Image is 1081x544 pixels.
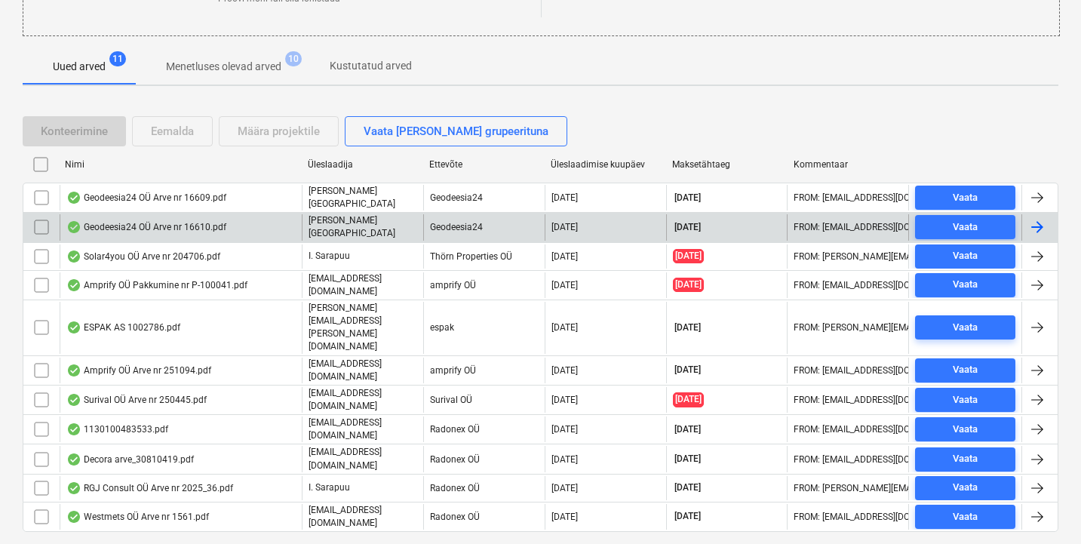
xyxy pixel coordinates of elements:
[66,221,81,233] div: Andmed failist loetud
[915,186,1015,210] button: Vaata
[66,321,81,333] div: Andmed failist loetud
[953,219,978,236] div: Vaata
[915,244,1015,269] button: Vaata
[309,387,417,413] p: [EMAIL_ADDRESS][DOMAIN_NAME]
[66,511,209,523] div: Westmets OÜ Arve nr 1561.pdf
[423,302,545,354] div: espak
[429,159,539,170] div: Ettevõte
[673,249,704,263] span: [DATE]
[672,159,782,170] div: Maksetähtaeg
[423,387,545,413] div: Surival OÜ
[551,395,578,405] div: [DATE]
[66,453,81,466] div: Andmed failist loetud
[551,512,578,522] div: [DATE]
[423,244,545,269] div: Thörn Properties OÜ
[551,251,578,262] div: [DATE]
[915,273,1015,297] button: Vaata
[423,416,545,442] div: Radonex OÜ
[953,361,978,379] div: Vaata
[66,221,226,233] div: Geodeesia24 OÜ Arve nr 16610.pdf
[551,454,578,465] div: [DATE]
[309,446,417,472] p: [EMAIL_ADDRESS][DOMAIN_NAME]
[915,505,1015,529] button: Vaata
[551,322,578,333] div: [DATE]
[953,509,978,526] div: Vaata
[673,453,702,466] span: [DATE]
[66,394,207,406] div: Surival OÜ Arve nr 250445.pdf
[551,159,660,170] div: Üleslaadimise kuupäev
[551,424,578,435] div: [DATE]
[953,189,978,207] div: Vaata
[364,121,548,141] div: Vaata [PERSON_NAME] grupeerituna
[66,250,220,263] div: Solar4you OÜ Arve nr 204706.pdf
[309,272,417,298] p: [EMAIL_ADDRESS][DOMAIN_NAME]
[66,482,233,494] div: RGJ Consult OÜ Arve nr 2025_36.pdf
[673,364,702,376] span: [DATE]
[673,221,702,234] span: [DATE]
[66,250,81,263] div: Andmed failist loetud
[309,214,417,240] p: [PERSON_NAME][GEOGRAPHIC_DATA]
[551,483,578,493] div: [DATE]
[309,250,350,263] p: I. Sarapuu
[915,447,1015,472] button: Vaata
[551,280,578,290] div: [DATE]
[423,272,545,298] div: amprify OÜ
[953,421,978,438] div: Vaata
[423,504,545,530] div: Radonex OÜ
[330,58,412,74] p: Kustutatud arved
[673,321,702,334] span: [DATE]
[915,358,1015,383] button: Vaata
[915,417,1015,441] button: Vaata
[308,159,417,170] div: Üleslaadija
[953,247,978,265] div: Vaata
[551,222,578,232] div: [DATE]
[309,185,417,211] p: [PERSON_NAME][GEOGRAPHIC_DATA]
[673,423,702,436] span: [DATE]
[915,215,1015,239] button: Vaata
[551,365,578,376] div: [DATE]
[66,364,211,376] div: Amprify OÜ Arve nr 251094.pdf
[309,302,417,354] p: [PERSON_NAME][EMAIL_ADDRESS][PERSON_NAME][DOMAIN_NAME]
[953,450,978,468] div: Vaata
[309,504,417,530] p: [EMAIL_ADDRESS][DOMAIN_NAME]
[551,192,578,203] div: [DATE]
[915,476,1015,500] button: Vaata
[345,116,567,146] button: Vaata [PERSON_NAME] grupeerituna
[673,192,702,204] span: [DATE]
[53,59,106,75] p: Uued arved
[309,481,350,494] p: I. Sarapuu
[915,315,1015,340] button: Vaata
[423,476,545,500] div: Radonex OÜ
[953,276,978,294] div: Vaata
[953,319,978,337] div: Vaata
[673,278,704,292] span: [DATE]
[309,416,417,442] p: [EMAIL_ADDRESS][DOMAIN_NAME]
[423,214,545,240] div: Geodeesia24
[285,51,302,66] span: 10
[66,511,81,523] div: Andmed failist loetud
[66,192,226,204] div: Geodeesia24 OÜ Arve nr 16609.pdf
[66,279,247,291] div: Amprify OÜ Pakkumine nr P-100041.pdf
[915,388,1015,412] button: Vaata
[66,394,81,406] div: Andmed failist loetud
[953,392,978,409] div: Vaata
[166,59,281,75] p: Menetluses olevad arved
[673,510,702,523] span: [DATE]
[794,159,903,170] div: Kommentaar
[673,392,704,407] span: [DATE]
[423,446,545,472] div: Radonex OÜ
[66,423,168,435] div: 1130100483533.pdf
[66,364,81,376] div: Andmed failist loetud
[66,423,81,435] div: Andmed failist loetud
[109,51,126,66] span: 11
[66,279,81,291] div: Andmed failist loetud
[673,481,702,494] span: [DATE]
[309,358,417,383] p: [EMAIL_ADDRESS][DOMAIN_NAME]
[66,192,81,204] div: Andmed failist loetud
[423,185,545,211] div: Geodeesia24
[953,479,978,496] div: Vaata
[65,159,296,170] div: Nimi
[423,358,545,383] div: amprify OÜ
[66,453,194,466] div: Decora arve_30810419.pdf
[66,321,180,333] div: ESPAK AS 1002786.pdf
